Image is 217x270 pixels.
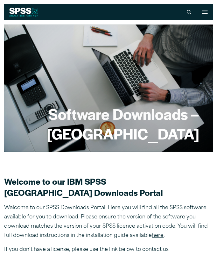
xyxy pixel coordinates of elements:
[18,104,199,143] h1: Software Downloads – [GEOGRAPHIC_DATA]
[152,233,164,238] a: here
[9,8,38,17] img: SPSS White Logo
[4,245,213,254] p: If you don’t have a license, please use the link below to contact us
[4,176,213,198] h2: Welcome to our IBM SPSS [GEOGRAPHIC_DATA] Downloads Portal
[4,203,213,240] p: Welcome to our SPSS Downloads Portal. Here you will find all the SPSS software available for you ...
